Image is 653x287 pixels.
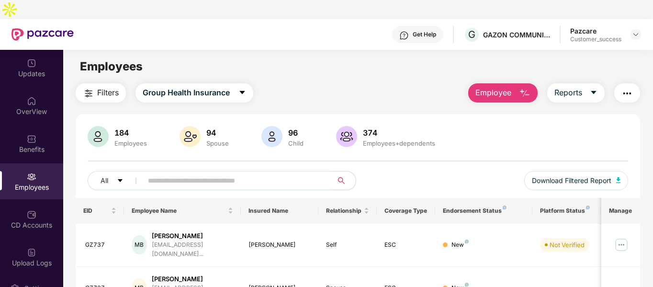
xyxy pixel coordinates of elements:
[76,198,124,224] th: EID
[132,235,147,254] div: MB
[27,210,36,219] img: svg+xml;base64,PHN2ZyBpZD0iQ0RfQWNjb3VudHMiIGRhdGEtbmFtZT0iQ0QgQWNjb3VudHMiIHhtbG5zPSJodHRwOi8vd3...
[180,126,201,147] img: svg+xml;base64,PHN2ZyB4bWxucz0iaHR0cDovL3d3dy53My5vcmcvMjAwMC9zdmciIHhtbG5zOnhsaW5rPSJodHRwOi8vd3...
[614,237,629,253] img: manageButton
[361,139,437,147] div: Employees+dependents
[11,28,74,41] img: New Pazcare Logo
[413,31,436,38] div: Get Help
[475,87,511,99] span: Employee
[152,241,233,259] div: [EMAIL_ADDRESS][DOMAIN_NAME]...
[586,206,590,209] img: svg+xml;base64,PHN2ZyB4bWxucz0iaHR0cDovL3d3dy53My5vcmcvMjAwMC9zdmciIHdpZHRoPSI4IiBoZWlnaHQ9IjgiIH...
[241,198,319,224] th: Insured Name
[117,177,124,185] span: caret-down
[27,134,36,144] img: svg+xml;base64,PHN2ZyBpZD0iQmVuZWZpdHMiIHhtbG5zPSJodHRwOi8vd3d3LnczLm9yZy8yMDAwL3N2ZyIgd2lkdGg9Ij...
[532,175,611,186] span: Download Filtered Report
[332,177,351,184] span: search
[286,139,305,147] div: Child
[85,241,117,250] div: GZ737
[547,83,605,103] button: Reportscaret-down
[451,241,469,250] div: New
[97,87,119,99] span: Filters
[286,128,305,138] div: 96
[443,207,525,215] div: Endorsement Status
[570,26,621,35] div: Pazcare
[88,171,146,190] button: Allcaret-down
[519,88,530,99] img: svg+xml;base64,PHN2ZyB4bWxucz0iaHR0cDovL3d3dy53My5vcmcvMjAwMC9zdmciIHhtbG5zOnhsaW5rPSJodHRwOi8vd3...
[76,83,126,103] button: Filters
[570,35,621,43] div: Customer_success
[135,83,253,103] button: Group Health Insurancecaret-down
[248,241,311,250] div: [PERSON_NAME]
[261,126,282,147] img: svg+xml;base64,PHN2ZyB4bWxucz0iaHR0cDovL3d3dy53My5vcmcvMjAwMC9zdmciIHhtbG5zOnhsaW5rPSJodHRwOi8vd3...
[468,29,475,40] span: G
[465,283,469,287] img: svg+xml;base64,PHN2ZyB4bWxucz0iaHR0cDovL3d3dy53My5vcmcvMjAwMC9zdmciIHdpZHRoPSI4IiBoZWlnaHQ9IjgiIH...
[27,96,36,106] img: svg+xml;base64,PHN2ZyBpZD0iSG9tZSIgeG1sbnM9Imh0dHA6Ly93d3cudzMub3JnLzIwMDAvc3ZnIiB3aWR0aD0iMjAiIG...
[152,231,233,241] div: [PERSON_NAME]
[540,207,593,215] div: Platform Status
[550,240,585,250] div: Not Verified
[204,139,231,147] div: Spouse
[336,126,357,147] img: svg+xml;base64,PHN2ZyB4bWxucz0iaHR0cDovL3d3dy53My5vcmcvMjAwMC9zdmciIHhtbG5zOnhsaW5rPSJodHRwOi8vd3...
[601,198,640,224] th: Manage
[632,31,640,38] img: svg+xml;base64,PHN2ZyBpZD0iRHJvcGRvd24tMzJ4MzIiIHhtbG5zPSJodHRwOi8vd3d3LnczLm9yZy8yMDAwL3N2ZyIgd2...
[483,30,550,39] div: GAZON COMMUNICATIONS INDIA LIMITED
[318,198,377,224] th: Relationship
[27,172,36,182] img: svg+xml;base64,PHN2ZyBpZD0iRW1wbG95ZWVzIiB4bWxucz0iaHR0cDovL3d3dy53My5vcmcvMjAwMC9zdmciIHdpZHRoPS...
[204,128,231,138] div: 94
[113,139,149,147] div: Employees
[361,128,437,138] div: 374
[332,171,356,190] button: search
[143,87,230,99] span: Group Health Insurance
[524,171,629,190] button: Download Filtered Report
[616,177,621,183] img: svg+xml;base64,PHN2ZyB4bWxucz0iaHR0cDovL3d3dy53My5vcmcvMjAwMC9zdmciIHhtbG5zOnhsaW5rPSJodHRwOi8vd3...
[88,126,109,147] img: svg+xml;base64,PHN2ZyB4bWxucz0iaHR0cDovL3d3dy53My5vcmcvMjAwMC9zdmciIHhtbG5zOnhsaW5rPSJodHRwOi8vd3...
[152,275,233,284] div: [PERSON_NAME]
[83,207,110,215] span: EID
[326,241,369,250] div: Self
[590,89,597,97] span: caret-down
[83,88,94,99] img: svg+xml;base64,PHN2ZyB4bWxucz0iaHR0cDovL3d3dy53My5vcmcvMjAwMC9zdmciIHdpZHRoPSIyNCIgaGVpZ2h0PSIyNC...
[621,88,633,99] img: svg+xml;base64,PHN2ZyB4bWxucz0iaHR0cDovL3d3dy53My5vcmcvMjAwMC9zdmciIHdpZHRoPSIyNCIgaGVpZ2h0PSIyNC...
[465,240,469,243] img: svg+xml;base64,PHN2ZyB4bWxucz0iaHR0cDovL3d3dy53My5vcmcvMjAwMC9zdmciIHdpZHRoPSI4IiBoZWlnaHQ9IjgiIH...
[101,175,108,186] span: All
[384,241,428,250] div: ESC
[132,207,226,215] span: Employee Name
[468,83,538,103] button: Employee
[326,207,362,215] span: Relationship
[503,206,507,209] img: svg+xml;base64,PHN2ZyB4bWxucz0iaHR0cDovL3d3dy53My5vcmcvMjAwMC9zdmciIHdpZHRoPSI4IiBoZWlnaHQ9IjgiIH...
[27,58,36,68] img: svg+xml;base64,PHN2ZyBpZD0iVXBkYXRlZCIgeG1sbnM9Imh0dHA6Ly93d3cudzMub3JnLzIwMDAvc3ZnIiB3aWR0aD0iMj...
[27,248,36,257] img: svg+xml;base64,PHN2ZyBpZD0iVXBsb2FkX0xvZ3MiIGRhdGEtbmFtZT0iVXBsb2FkIExvZ3MiIHhtbG5zPSJodHRwOi8vd3...
[124,198,241,224] th: Employee Name
[80,59,143,73] span: Employees
[377,198,435,224] th: Coverage Type
[113,128,149,138] div: 184
[399,31,409,40] img: svg+xml;base64,PHN2ZyBpZD0iSGVscC0zMngzMiIgeG1sbnM9Imh0dHA6Ly93d3cudzMub3JnLzIwMDAvc3ZnIiB3aWR0aD...
[554,87,582,99] span: Reports
[238,89,246,97] span: caret-down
